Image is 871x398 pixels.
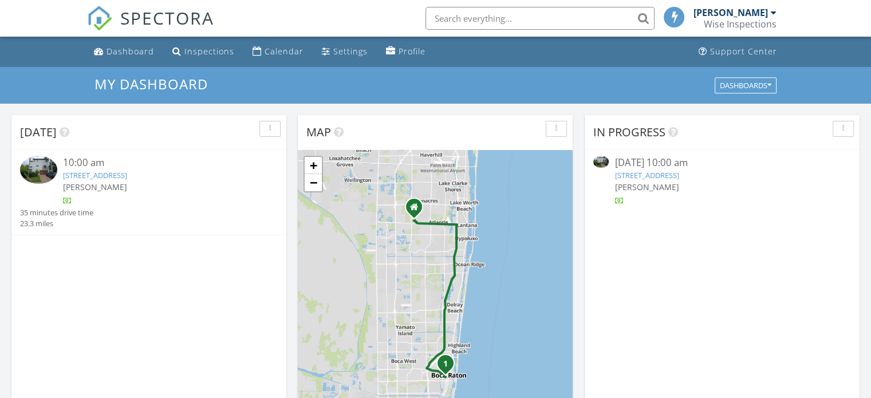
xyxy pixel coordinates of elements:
[20,156,278,229] a: 10:00 am [STREET_ADDRESS] [PERSON_NAME] 35 minutes drive time 23.3 miles
[20,124,57,140] span: [DATE]
[614,182,679,192] span: [PERSON_NAME]
[715,77,777,93] button: Dashboards
[593,124,665,140] span: In Progress
[694,41,782,62] a: Support Center
[63,170,127,180] a: [STREET_ADDRESS]
[248,41,308,62] a: Calendar
[184,46,234,57] div: Inspections
[333,46,368,57] div: Settings
[305,157,322,174] a: Zoom in
[107,46,154,57] div: Dashboard
[168,41,239,62] a: Inspections
[381,41,430,62] a: Profile
[20,218,93,229] div: 23.3 miles
[704,18,777,30] div: Wise Inspections
[305,174,322,191] a: Zoom out
[614,156,829,170] div: [DATE] 10:00 am
[89,41,159,62] a: Dashboard
[265,46,304,57] div: Calendar
[614,170,679,180] a: [STREET_ADDRESS]
[63,156,257,170] div: 10:00 am
[87,6,112,31] img: The Best Home Inspection Software - Spectora
[425,7,655,30] input: Search everything...
[443,360,448,368] i: 1
[399,46,425,57] div: Profile
[306,124,331,140] span: Map
[593,156,851,207] a: [DATE] 10:00 am [STREET_ADDRESS] [PERSON_NAME]
[63,182,127,192] span: [PERSON_NAME]
[20,156,57,184] img: 9358519%2Fcover_photos%2FZk5E6RvF9pttRLgHWyPT%2Fsmall.jpg
[720,81,771,89] div: Dashboards
[87,15,214,40] a: SPECTORA
[20,207,93,218] div: 35 minutes drive time
[693,7,768,18] div: [PERSON_NAME]
[120,6,214,30] span: SPECTORA
[593,156,609,168] img: 9358519%2Fcover_photos%2FZk5E6RvF9pttRLgHWyPT%2Fsmall.jpg
[446,363,452,370] div: 674 NW Library Commons Way, Boca Raton, FL 33432
[414,207,421,214] div: 5964 Westfall Rd , Lake Worth FL 33463
[317,41,372,62] a: Settings
[94,74,208,93] span: My Dashboard
[710,46,777,57] div: Support Center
